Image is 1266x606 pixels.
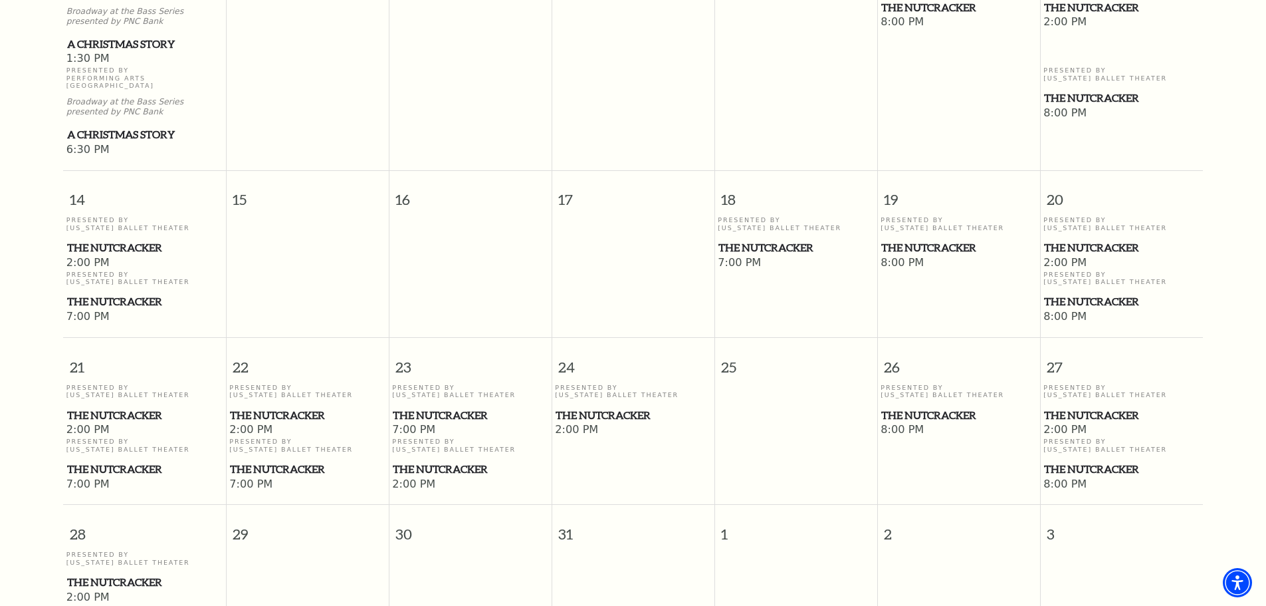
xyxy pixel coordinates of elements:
[66,384,223,399] p: Presented By [US_STATE] Ballet Theater
[67,293,222,310] span: The Nutcracker
[66,126,223,143] a: A Christmas Story
[67,239,222,256] span: The Nutcracker
[1043,407,1200,424] a: The Nutcracker
[392,384,548,399] p: Presented By [US_STATE] Ballet Theater
[66,216,223,231] p: Presented By [US_STATE] Ballet Theater
[881,256,1037,271] span: 8:00 PM
[66,7,223,27] p: Broadway at the Bass Series presented by PNC Bank
[718,239,874,256] a: The Nutcracker
[555,423,711,438] span: 2:00 PM
[1043,15,1200,30] span: 2:00 PM
[718,256,874,271] span: 7:00 PM
[66,36,223,53] a: A Christmas Story
[1043,271,1200,286] p: Presented By [US_STATE] Ballet Theater
[66,97,223,117] p: Broadway at the Bass Series presented by PNC Bank
[881,384,1037,399] p: Presented By [US_STATE] Ballet Theater
[881,423,1037,438] span: 8:00 PM
[66,256,223,271] span: 2:00 PM
[227,505,389,551] span: 29
[718,216,874,231] p: Presented By [US_STATE] Ballet Theater
[881,239,1036,256] span: The Nutcracker
[67,126,222,143] span: A Christmas Story
[1043,106,1200,121] span: 8:00 PM
[66,143,223,158] span: 6:30 PM
[229,423,385,438] span: 2:00 PM
[392,423,548,438] span: 7:00 PM
[66,574,223,591] a: The Nutcracker
[881,407,1037,424] a: The Nutcracker
[556,407,710,424] span: The Nutcracker
[229,407,385,424] a: The Nutcracker
[67,407,222,424] span: The Nutcracker
[1041,171,1204,217] span: 20
[1043,438,1200,453] p: Presented By [US_STATE] Ballet Theater
[67,461,222,478] span: The Nutcracker
[878,338,1040,384] span: 26
[229,438,385,453] p: Presented By [US_STATE] Ballet Theater
[66,310,223,325] span: 7:00 PM
[1043,90,1200,106] a: The Nutcracker
[1043,67,1200,82] p: Presented By [US_STATE] Ballet Theater
[1043,461,1200,478] a: The Nutcracker
[555,407,711,424] a: The Nutcracker
[66,423,223,438] span: 2:00 PM
[881,239,1037,256] a: The Nutcracker
[66,271,223,286] p: Presented By [US_STATE] Ballet Theater
[389,171,552,217] span: 16
[67,36,222,53] span: A Christmas Story
[66,461,223,478] a: The Nutcracker
[1041,505,1204,551] span: 3
[392,407,548,424] a: The Nutcracker
[552,505,714,551] span: 31
[1044,461,1199,478] span: The Nutcracker
[1043,478,1200,492] span: 8:00 PM
[389,505,552,551] span: 30
[1043,256,1200,271] span: 2:00 PM
[66,551,223,566] p: Presented By [US_STATE] Ballet Theater
[715,505,877,551] span: 1
[66,52,223,67] span: 1:30 PM
[229,461,385,478] a: The Nutcracker
[66,293,223,310] a: The Nutcracker
[1043,310,1200,325] span: 8:00 PM
[63,338,226,384] span: 21
[1044,239,1199,256] span: The Nutcracker
[552,171,714,217] span: 17
[66,239,223,256] a: The Nutcracker
[878,171,1040,217] span: 19
[881,15,1037,30] span: 8:00 PM
[230,461,385,478] span: The Nutcracker
[66,438,223,453] p: Presented By [US_STATE] Ballet Theater
[878,505,1040,551] span: 2
[392,478,548,492] span: 2:00 PM
[1043,293,1200,310] a: The Nutcracker
[229,384,385,399] p: Presented By [US_STATE] Ballet Theater
[1044,293,1199,310] span: The Nutcracker
[63,171,226,217] span: 14
[555,384,711,399] p: Presented By [US_STATE] Ballet Theater
[881,407,1036,424] span: The Nutcracker
[393,461,548,478] span: The Nutcracker
[66,67,223,89] p: Presented By Performing Arts [GEOGRAPHIC_DATA]
[1043,216,1200,231] p: Presented By [US_STATE] Ballet Theater
[392,461,548,478] a: The Nutcracker
[1044,90,1199,106] span: The Nutcracker
[1223,568,1252,597] div: Accessibility Menu
[393,407,548,424] span: The Nutcracker
[66,478,223,492] span: 7:00 PM
[227,338,389,384] span: 22
[229,478,385,492] span: 7:00 PM
[230,407,385,424] span: The Nutcracker
[389,338,552,384] span: 23
[63,505,226,551] span: 28
[881,216,1037,231] p: Presented By [US_STATE] Ballet Theater
[66,591,223,605] span: 2:00 PM
[1044,407,1199,424] span: The Nutcracker
[227,171,389,217] span: 15
[392,438,548,453] p: Presented By [US_STATE] Ballet Theater
[552,338,714,384] span: 24
[67,574,222,591] span: The Nutcracker
[715,171,877,217] span: 18
[66,407,223,424] a: The Nutcracker
[718,239,873,256] span: The Nutcracker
